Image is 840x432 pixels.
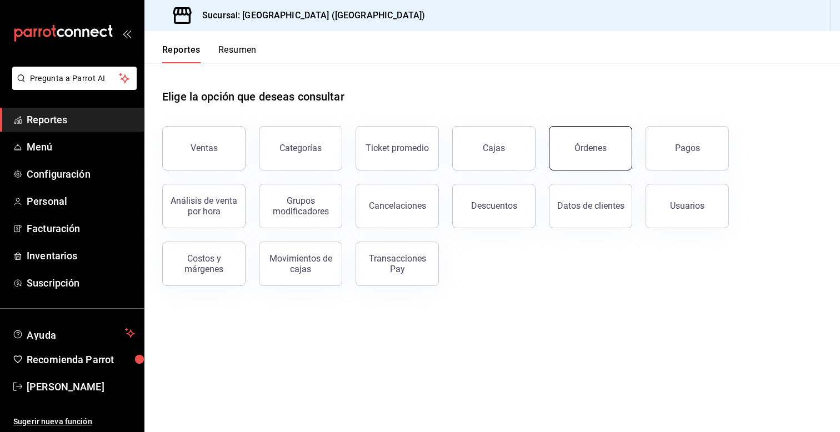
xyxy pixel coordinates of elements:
[483,143,505,153] div: Cajas
[646,126,729,170] button: Pagos
[27,326,121,340] span: Ayuda
[356,184,439,228] button: Cancelaciones
[162,126,246,170] button: Ventas
[670,200,704,211] div: Usuarios
[8,81,137,92] a: Pregunta a Parrot AI
[259,184,342,228] button: Grupos modificadores
[549,184,632,228] button: Datos de clientes
[12,67,137,90] button: Pregunta a Parrot AI
[218,44,257,63] button: Resumen
[574,143,607,153] div: Órdenes
[27,379,135,394] span: [PERSON_NAME]
[356,126,439,170] button: Ticket promedio
[169,195,238,217] div: Análisis de venta por hora
[675,143,700,153] div: Pagos
[193,9,425,22] h3: Sucursal: [GEOGRAPHIC_DATA] ([GEOGRAPHIC_DATA])
[13,416,135,428] span: Sugerir nueva función
[646,184,729,228] button: Usuarios
[27,139,135,154] span: Menú
[363,253,432,274] div: Transacciones Pay
[452,184,536,228] button: Descuentos
[162,242,246,286] button: Costos y márgenes
[27,275,135,290] span: Suscripción
[266,253,335,274] div: Movimientos de cajas
[30,73,119,84] span: Pregunta a Parrot AI
[366,143,429,153] div: Ticket promedio
[27,112,135,127] span: Reportes
[162,44,201,63] button: Reportes
[279,143,322,153] div: Categorías
[27,167,135,182] span: Configuración
[27,221,135,236] span: Facturación
[162,44,257,63] div: navigation tabs
[549,126,632,170] button: Órdenes
[452,126,536,170] button: Cajas
[259,242,342,286] button: Movimientos de cajas
[557,200,624,211] div: Datos de clientes
[27,248,135,263] span: Inventarios
[259,126,342,170] button: Categorías
[266,195,335,217] div: Grupos modificadores
[356,242,439,286] button: Transacciones Pay
[162,184,246,228] button: Análisis de venta por hora
[162,88,344,105] h1: Elige la opción que deseas consultar
[27,352,135,367] span: Recomienda Parrot
[122,29,131,38] button: open_drawer_menu
[471,200,517,211] div: Descuentos
[191,143,218,153] div: Ventas
[369,200,426,211] div: Cancelaciones
[169,253,238,274] div: Costos y márgenes
[27,194,135,209] span: Personal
